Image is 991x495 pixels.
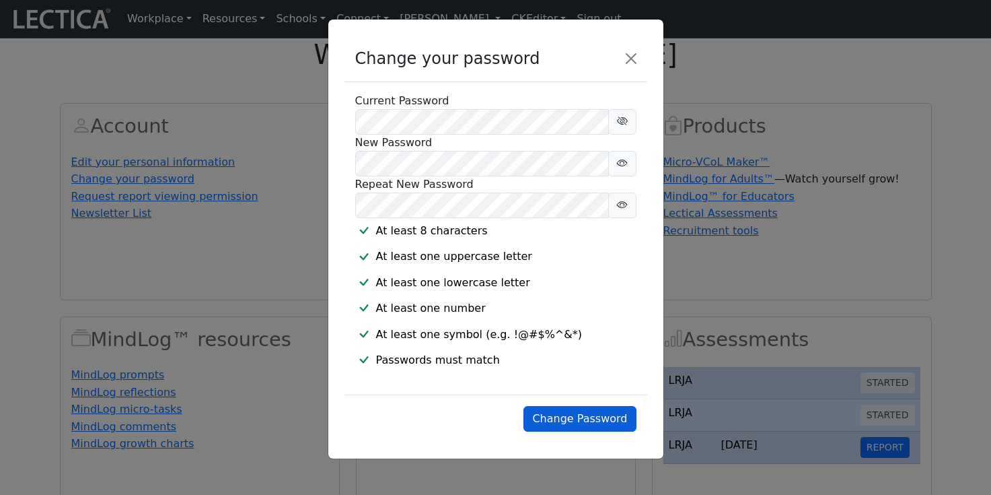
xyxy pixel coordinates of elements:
[376,224,488,237] span: At least 8 characters
[355,46,540,71] h4: Change your password
[376,354,500,366] span: Passwords must match
[376,302,486,315] span: At least one number
[376,275,530,288] span: At least one lowercase letter
[376,250,532,263] span: At least one uppercase letter
[355,135,433,151] label: New Password
[355,176,474,193] label: Repeat New Password
[355,93,449,109] label: Current Password
[620,48,642,69] button: Close
[523,406,636,432] button: Change Password
[376,327,582,340] span: At least one symbol (e.g. !@#$%^&*)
